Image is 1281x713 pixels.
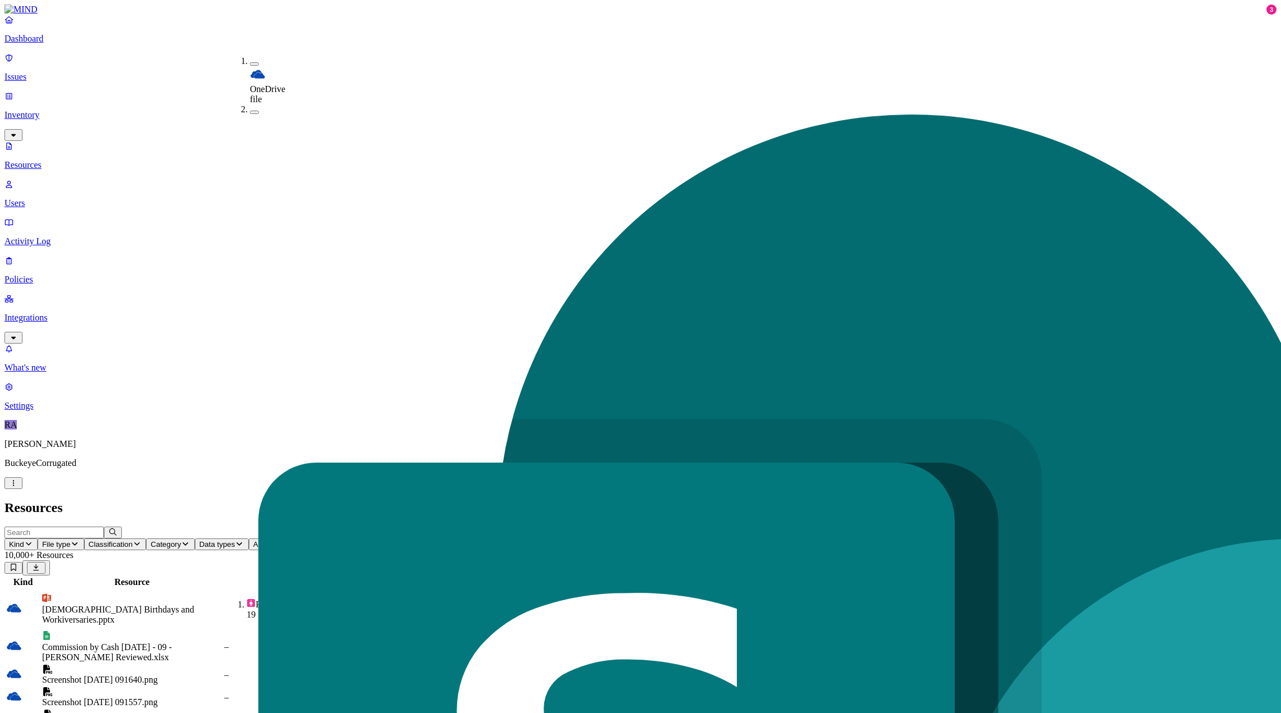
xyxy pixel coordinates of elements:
a: Settings [4,382,1277,411]
p: Integrations [4,313,1277,323]
span: Data types [199,540,235,549]
div: Screenshot [DATE] 091557.png [42,697,222,707]
p: What's new [4,363,1277,373]
div: Commission by Cash [DATE] - 09 - [PERSON_NAME] Reviewed.xlsx [42,642,222,662]
a: Dashboard [4,15,1277,44]
p: Settings [4,401,1277,411]
img: onedrive [250,66,266,82]
p: Dashboard [4,34,1277,44]
span: File type [42,540,70,549]
input: Search [4,527,104,538]
a: Resources [4,141,1277,170]
h2: Resources [4,500,1277,515]
img: onedrive [6,600,22,616]
img: google-sheets [42,631,51,640]
img: onedrive [6,666,22,682]
div: Resource [42,577,222,587]
p: Policies [4,275,1277,285]
img: onedrive [6,638,22,653]
span: OneDrive file [250,84,285,104]
img: MIND [4,4,38,15]
p: Issues [4,72,1277,82]
a: What's new [4,344,1277,373]
span: RA [4,420,17,429]
div: [DEMOGRAPHIC_DATA] Birthdays and Workiversaries.pptx [42,605,222,625]
a: Users [4,179,1277,208]
p: Activity Log [4,236,1277,246]
img: onedrive [6,688,22,704]
span: – [224,670,229,679]
span: – [224,692,229,702]
a: Integrations [4,294,1277,342]
div: Classification [224,577,401,587]
span: Classification [89,540,133,549]
a: MIND [4,4,1277,15]
a: Policies [4,255,1277,285]
img: microsoft-powerpoint [42,593,51,602]
p: Users [4,198,1277,208]
div: Screenshot [DATE] 091640.png [42,675,222,685]
a: Issues [4,53,1277,82]
span: Category [151,540,181,549]
div: Kind [6,577,40,587]
span: Kind [9,540,24,549]
a: Inventory [4,91,1277,139]
span: 10,000+ Resources [4,550,74,560]
a: Activity Log [4,217,1277,246]
p: Resources [4,160,1277,170]
div: 3 [1266,4,1277,15]
span: – [224,642,229,651]
p: [PERSON_NAME] [4,439,1277,449]
p: Inventory [4,110,1277,120]
p: BuckeyeCorrugated [4,458,1277,468]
